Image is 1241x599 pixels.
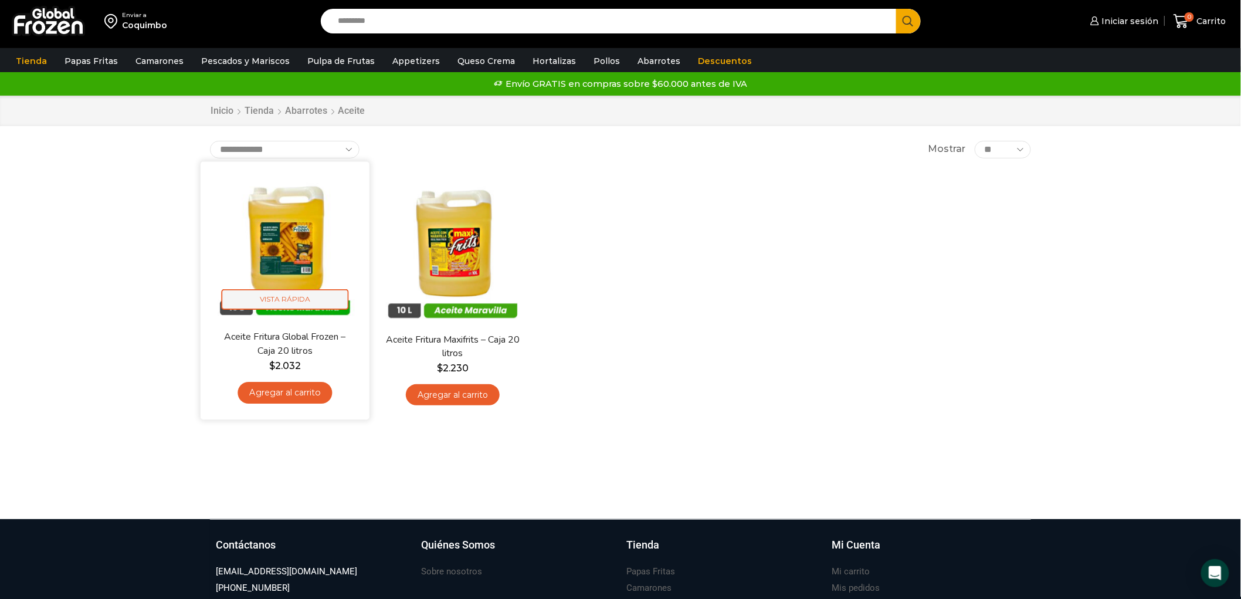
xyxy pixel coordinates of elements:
[626,582,672,594] h3: Camarones
[1087,9,1159,33] a: Iniciar sesión
[104,11,122,31] img: address-field-icon.svg
[386,50,446,72] a: Appetizers
[269,360,301,371] bdi: 2.032
[284,104,328,118] a: Abarrotes
[10,50,53,72] a: Tienda
[626,537,659,553] h3: Tienda
[1201,559,1229,587] div: Open Intercom Messenger
[216,582,290,594] h3: [PHONE_NUMBER]
[832,580,880,596] a: Mis pedidos
[210,104,234,118] a: Inicio
[1099,15,1159,27] span: Iniciar sesión
[216,537,276,553] h3: Contáctanos
[216,564,357,580] a: [EMAIL_ADDRESS][DOMAIN_NAME]
[421,537,495,553] h3: Quiénes Somos
[437,363,443,374] span: $
[216,580,290,596] a: [PHONE_NUMBER]
[626,580,672,596] a: Camarones
[527,50,582,72] a: Hortalizas
[832,537,880,553] h3: Mi Cuenta
[421,537,615,564] a: Quiénes Somos
[130,50,189,72] a: Camarones
[338,105,365,116] h1: Aceite
[216,566,357,578] h3: [EMAIL_ADDRESS][DOMAIN_NAME]
[210,104,365,118] nav: Breadcrumb
[452,50,521,72] a: Queso Crema
[692,50,758,72] a: Descuentos
[437,363,469,374] bdi: 2.230
[588,50,626,72] a: Pollos
[238,382,332,404] a: Agregar al carrito: “Aceite Fritura Global Frozen – Caja 20 litros”
[1185,12,1194,22] span: 0
[626,537,820,564] a: Tienda
[1194,15,1226,27] span: Carrito
[832,564,870,580] a: Mi carrito
[632,50,686,72] a: Abarrotes
[928,143,966,156] span: Mostrar
[832,582,880,594] h3: Mis pedidos
[832,537,1025,564] a: Mi Cuenta
[210,141,360,158] select: Pedido de la tienda
[122,19,167,31] div: Coquimbo
[385,333,520,360] a: Aceite Fritura Maxifrits – Caja 20 litros
[59,50,124,72] a: Papas Fritas
[626,564,675,580] a: Papas Fritas
[421,564,482,580] a: Sobre nosotros
[626,566,675,578] h3: Papas Fritas
[217,330,353,358] a: Aceite Fritura Global Frozen – Caja 20 litros
[1171,8,1229,35] a: 0 Carrito
[195,50,296,72] a: Pescados y Mariscos
[216,537,409,564] a: Contáctanos
[222,289,349,310] span: Vista Rápida
[122,11,167,19] div: Enviar a
[406,384,500,406] a: Agregar al carrito: “Aceite Fritura Maxifrits - Caja 20 litros”
[244,104,274,118] a: Tienda
[421,566,482,578] h3: Sobre nosotros
[269,360,275,371] span: $
[301,50,381,72] a: Pulpa de Frutas
[832,566,870,578] h3: Mi carrito
[896,9,921,33] button: Search button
